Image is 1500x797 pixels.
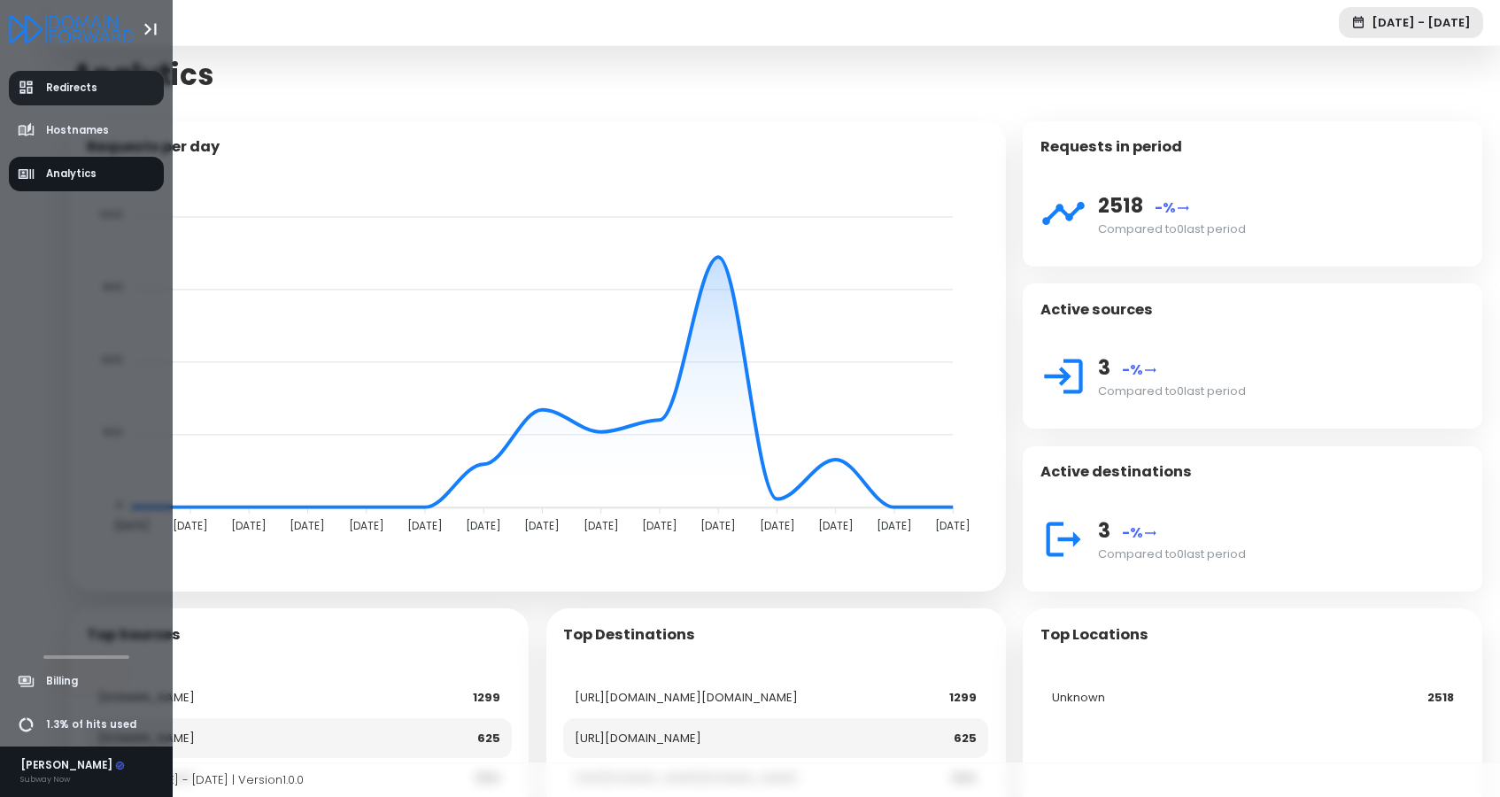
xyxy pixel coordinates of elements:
h4: Requests in period [1040,138,1182,156]
span: Hostnames [46,123,109,138]
td: [URL][DOMAIN_NAME][DOMAIN_NAME] [563,677,916,718]
span: 1.3% of hits used [46,717,136,732]
div: 3 [1098,515,1465,546]
strong: 1299 [949,689,977,706]
span: Billing [46,674,78,689]
tspan: [DATE] [877,517,912,532]
td: [DOMAIN_NAME] [87,677,386,718]
h5: Top Destinations [563,626,695,644]
a: Analytics [9,157,165,191]
a: 1.3% of hits used [9,708,165,742]
tspan: [DATE] [641,517,677,532]
strong: 625 [954,730,977,747]
tspan: [DATE] [817,517,853,532]
a: Billing [9,664,165,699]
div: Compared to 0 last period [1098,221,1465,238]
strong: 1299 [473,689,500,706]
tspan: [DATE] [406,517,442,532]
div: Compared to 0 last period [1098,546,1465,563]
div: [PERSON_NAME] [20,758,126,774]
tspan: [DATE] [700,517,736,532]
div: Compared to 0 last period [1098,383,1465,400]
a: Logo [9,16,134,40]
h4: Active sources [1040,301,1153,319]
div: 2518 [1098,190,1465,221]
td: Unknown [1040,677,1298,718]
button: [DATE] - [DATE] [1339,7,1483,38]
td: [URL][DOMAIN_NAME] [563,718,916,759]
tspan: [DATE] [466,517,501,532]
tspan: [DATE] [172,517,207,532]
tspan: [DATE] [935,517,970,532]
span: Copyright © [DATE] - [DATE] | Version 1.0.0 [69,771,304,788]
h5: Requests per day [87,138,220,156]
span: Redirects [46,81,97,96]
div: 3 [1098,352,1465,383]
h4: Active destinations [1040,463,1192,481]
a: Hostnames [9,113,165,148]
span: -% [1122,360,1157,380]
span: -% [1122,522,1157,543]
tspan: [DATE] [759,517,794,532]
tspan: [DATE] [524,517,560,532]
strong: 625 [477,730,500,747]
div: Subway Now [20,773,126,785]
span: -% [1155,197,1190,218]
span: Analytics [46,166,97,182]
a: Redirects [9,71,165,105]
tspan: [DATE] [290,517,325,532]
tspan: [DATE] [231,517,267,532]
td: [DOMAIN_NAME] [87,718,386,759]
button: Toggle Aside [134,12,167,46]
tspan: [DATE] [583,517,618,532]
strong: 2518 [1427,689,1454,706]
h5: Top Locations [1040,626,1148,644]
tspan: [DATE] [348,517,383,532]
